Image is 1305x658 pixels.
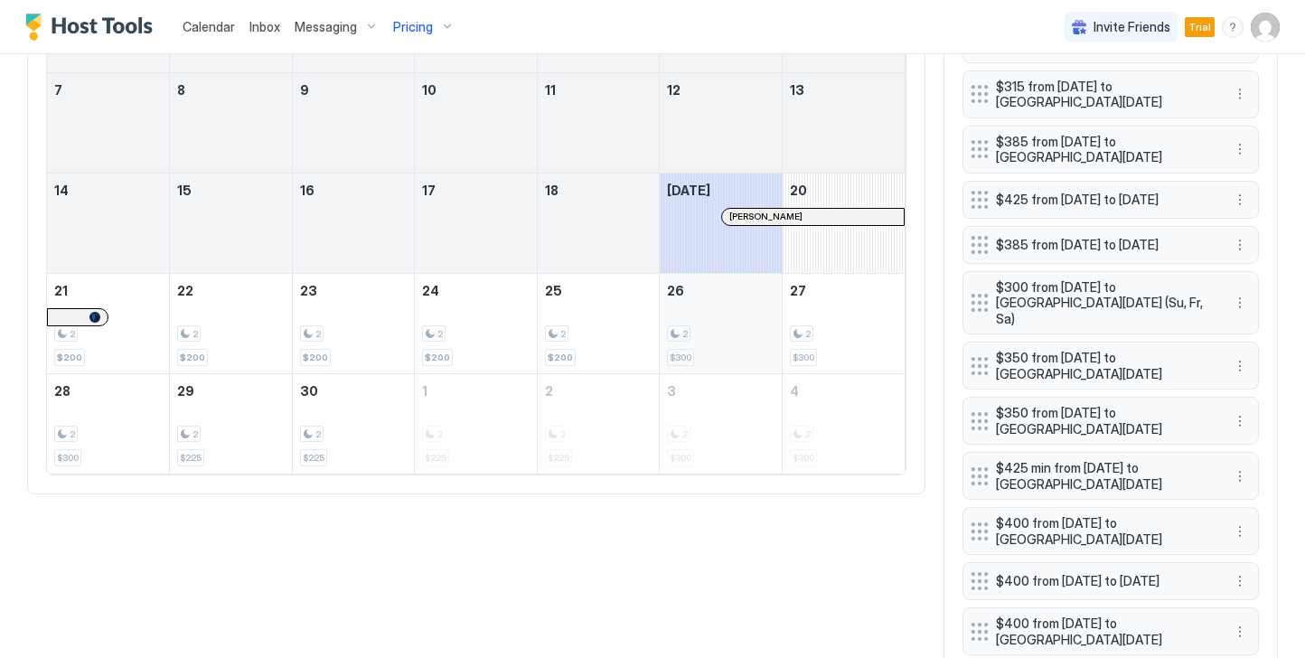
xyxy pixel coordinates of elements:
[25,14,161,41] a: Host Tools Logo
[537,72,660,173] td: September 11, 2025
[293,73,415,107] a: September 9, 2025
[667,283,684,298] span: 26
[425,352,450,363] span: $200
[300,82,309,98] span: 9
[293,174,415,207] a: September 16, 2025
[783,73,905,107] a: September 13, 2025
[1094,19,1170,35] span: Invite Friends
[57,452,79,464] span: $300
[667,82,681,98] span: 12
[1229,355,1251,377] div: menu
[670,352,691,363] span: $300
[70,328,75,340] span: 2
[415,374,537,408] a: October 1, 2025
[660,72,783,173] td: September 12, 2025
[1229,189,1251,211] div: menu
[422,82,437,98] span: 10
[1229,292,1251,314] button: More options
[996,515,1211,547] span: $400 from [DATE] to [GEOGRAPHIC_DATA][DATE]
[183,17,235,36] a: Calendar
[782,173,905,273] td: September 20, 2025
[300,383,318,399] span: 30
[996,134,1211,165] span: $385 from [DATE] to [GEOGRAPHIC_DATA][DATE]
[560,328,566,340] span: 2
[47,73,169,107] a: September 7, 2025
[538,174,660,207] a: September 18, 2025
[660,273,783,373] td: September 26, 2025
[783,374,905,408] a: October 4, 2025
[57,352,82,363] span: $200
[996,460,1211,492] span: $425 min from [DATE] to [GEOGRAPHIC_DATA][DATE]
[545,183,559,198] span: 18
[729,211,897,222] div: [PERSON_NAME]
[170,174,292,207] a: September 15, 2025
[537,173,660,273] td: September 18, 2025
[1229,138,1251,160] button: More options
[54,183,69,198] span: 14
[538,274,660,307] a: September 25, 2025
[293,274,415,307] a: September 23, 2025
[170,72,293,173] td: September 8, 2025
[1229,410,1251,432] div: menu
[996,616,1211,647] span: $400 from [DATE] to [GEOGRAPHIC_DATA][DATE]
[47,373,170,474] td: September 28, 2025
[295,19,357,35] span: Messaging
[537,373,660,474] td: October 2, 2025
[996,192,1211,208] span: $425 from [DATE] to [DATE]
[292,273,415,373] td: September 23, 2025
[422,383,427,399] span: 1
[170,273,293,373] td: September 22, 2025
[292,72,415,173] td: September 9, 2025
[303,452,324,464] span: $225
[660,374,782,408] a: October 3, 2025
[1229,621,1251,643] div: menu
[54,82,62,98] span: 7
[292,373,415,474] td: September 30, 2025
[996,79,1211,110] span: $315 from [DATE] to [GEOGRAPHIC_DATA][DATE]
[667,383,676,399] span: 3
[996,279,1211,327] span: $300 from [DATE] to [GEOGRAPHIC_DATA][DATE] (Su, Fr, Sa)
[996,350,1211,381] span: $350 from [DATE] to [GEOGRAPHIC_DATA][DATE]
[660,73,782,107] a: September 12, 2025
[249,19,280,34] span: Inbox
[415,73,537,107] a: September 10, 2025
[805,328,811,340] span: 2
[1229,83,1251,105] button: More options
[300,183,315,198] span: 16
[793,352,814,363] span: $300
[422,283,439,298] span: 24
[170,374,292,408] a: September 29, 2025
[996,573,1211,589] span: $400 from [DATE] to [DATE]
[1229,465,1251,487] div: menu
[1229,621,1251,643] button: More options
[303,352,328,363] span: $200
[729,211,803,222] span: [PERSON_NAME]
[1222,16,1244,38] div: menu
[180,352,205,363] span: $200
[293,374,415,408] a: September 30, 2025
[537,273,660,373] td: September 25, 2025
[1229,234,1251,256] button: More options
[415,173,538,273] td: September 17, 2025
[47,173,170,273] td: September 14, 2025
[170,274,292,307] a: September 22, 2025
[177,283,193,298] span: 22
[292,173,415,273] td: September 16, 2025
[790,183,807,198] span: 20
[1229,570,1251,592] div: menu
[667,183,710,198] span: [DATE]
[192,428,198,440] span: 2
[1229,234,1251,256] div: menu
[545,383,553,399] span: 2
[782,373,905,474] td: October 4, 2025
[790,82,804,98] span: 13
[437,328,443,340] span: 2
[415,273,538,373] td: September 24, 2025
[1229,138,1251,160] div: menu
[315,328,321,340] span: 2
[47,72,170,173] td: September 7, 2025
[1229,355,1251,377] button: More options
[1229,83,1251,105] div: menu
[315,428,321,440] span: 2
